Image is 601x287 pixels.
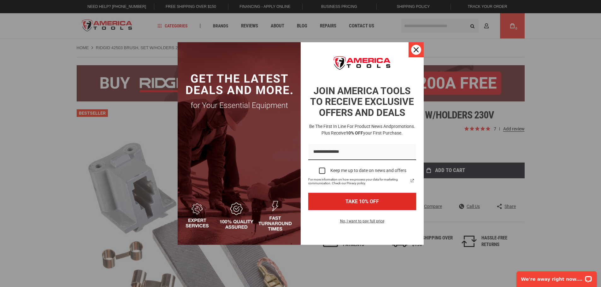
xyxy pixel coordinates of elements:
[308,178,409,185] span: For more information on how we process your data for marketing communication. Check our Privacy p...
[310,85,414,118] strong: JOIN AMERICA TOOLS TO RECEIVE EXCLUSIVE OFFERS AND DEALS
[409,177,416,184] svg: link icon
[308,144,416,160] input: Email field
[330,168,406,173] div: Keep me up to date on news and offers
[308,193,416,210] button: TAKE 10% OFF
[346,130,363,135] strong: 10% OFF
[307,123,417,136] h3: Be the first in line for product news and
[414,47,419,52] svg: close icon
[409,42,424,57] button: Close
[409,177,416,184] a: Read our Privacy Policy
[335,218,389,228] button: No, I want to pay full price
[512,267,601,287] iframe: LiveChat chat widget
